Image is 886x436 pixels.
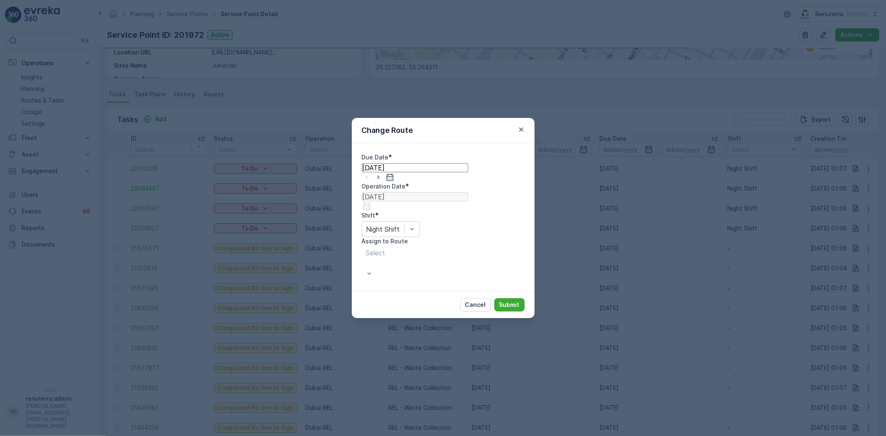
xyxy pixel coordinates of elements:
button: Submit [494,298,525,311]
label: Assign to Route [362,238,408,245]
input: dd/mm/yyyy [362,163,468,172]
button: Cancel [460,298,491,311]
p: Submit [499,301,520,309]
p: Cancel [465,301,486,309]
label: Operation Date [362,183,406,190]
label: Due Date [362,154,389,161]
label: Shift [362,212,376,219]
p: Change Route [362,125,413,136]
p: Select [366,248,479,258]
input: dd/mm/yyyy [362,192,468,201]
